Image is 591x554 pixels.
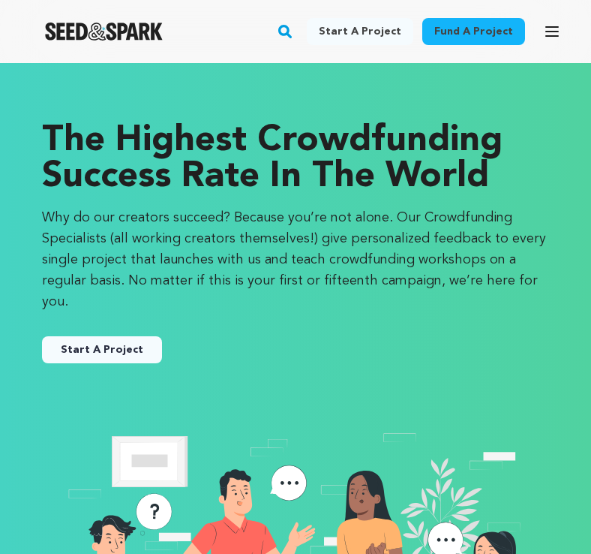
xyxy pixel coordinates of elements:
[42,336,162,363] button: Start A Project
[45,23,163,41] a: Seed&Spark Homepage
[307,18,413,45] a: Start a project
[45,23,163,41] img: Seed&Spark Logo Dark Mode
[42,123,549,195] p: The Highest Crowdfunding Success Rate in the World
[42,207,549,312] p: Why do our creators succeed? Because you’re not alone. Our Crowdfunding Specialists (all working ...
[422,18,525,45] a: Fund a project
